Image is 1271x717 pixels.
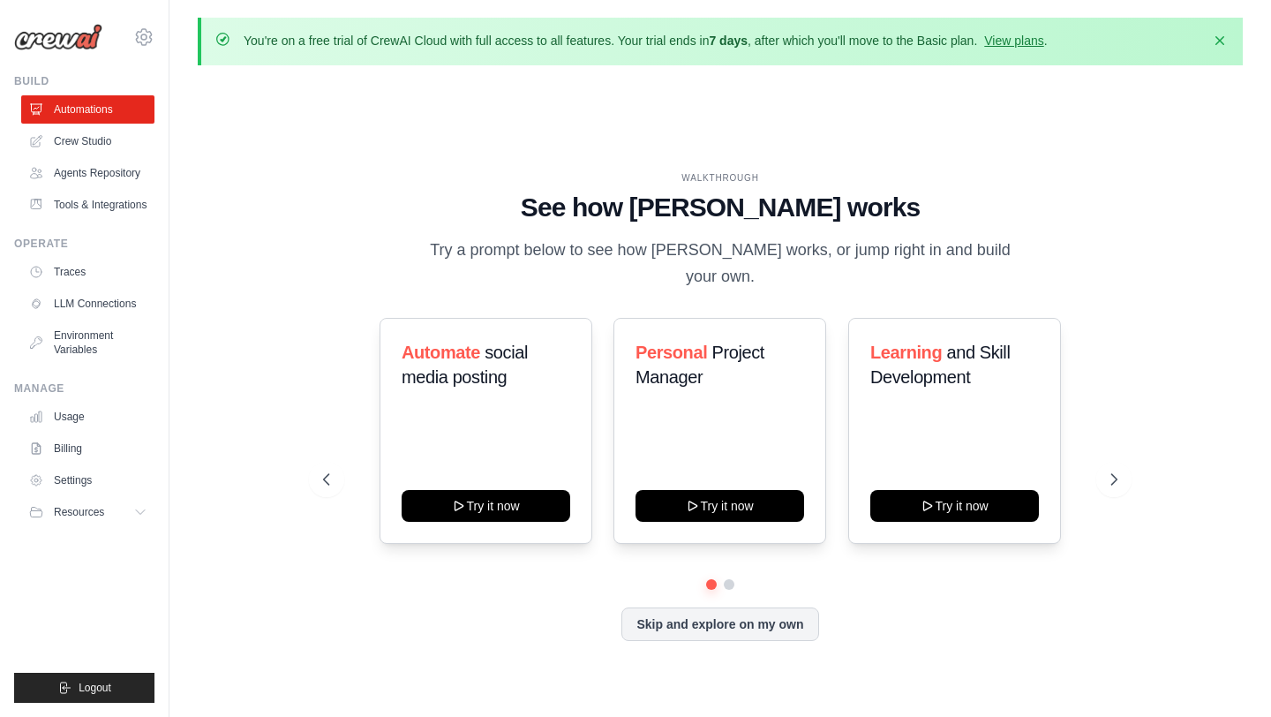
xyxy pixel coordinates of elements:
img: Logo [14,24,102,50]
a: Traces [21,258,154,286]
div: Operate [14,237,154,251]
span: Resources [54,505,104,519]
button: Try it now [870,490,1039,522]
button: Try it now [635,490,804,522]
a: Usage [21,403,154,431]
strong: 7 days [709,34,748,48]
a: Billing [21,434,154,463]
div: Build [14,74,154,88]
a: View plans [984,34,1043,48]
button: Resources [21,498,154,526]
span: social media posting [402,343,528,387]
span: Personal [635,343,707,362]
a: Environment Variables [21,321,154,364]
div: WALKTHROUGH [323,171,1117,185]
a: LLM Connections [21,290,154,318]
a: Crew Studio [21,127,154,155]
a: Settings [21,466,154,494]
button: Skip and explore on my own [621,608,818,641]
span: Automate [402,343,480,362]
span: and Skill Development [870,343,1010,387]
a: Tools & Integrations [21,191,154,219]
button: Logout [14,673,154,703]
a: Automations [21,95,154,124]
span: Learning [870,343,942,362]
div: Manage [14,381,154,396]
button: Try it now [402,490,570,522]
h1: See how [PERSON_NAME] works [323,192,1117,223]
span: Logout [79,681,111,695]
p: Try a prompt below to see how [PERSON_NAME] works, or jump right in and build your own. [424,238,1017,290]
a: Agents Repository [21,159,154,187]
p: You're on a free trial of CrewAI Cloud with full access to all features. Your trial ends in , aft... [244,32,1048,49]
span: Project Manager [635,343,764,387]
